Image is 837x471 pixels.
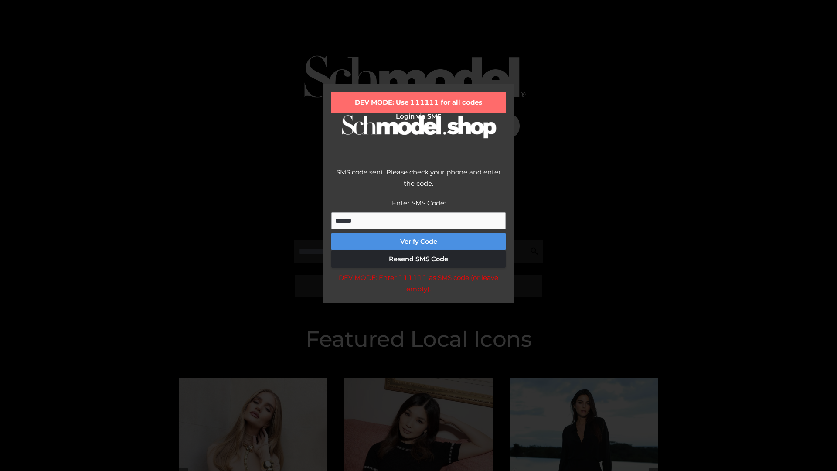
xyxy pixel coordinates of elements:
[331,233,506,250] button: Verify Code
[392,199,446,207] label: Enter SMS Code:
[331,250,506,268] button: Resend SMS Code
[331,272,506,294] div: DEV MODE: Enter 111111 as SMS code (or leave empty).
[331,92,506,113] div: DEV MODE: Use 111111 for all codes
[331,113,506,120] h2: Login via SMS
[331,167,506,198] div: SMS code sent. Please check your phone and enter the code.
